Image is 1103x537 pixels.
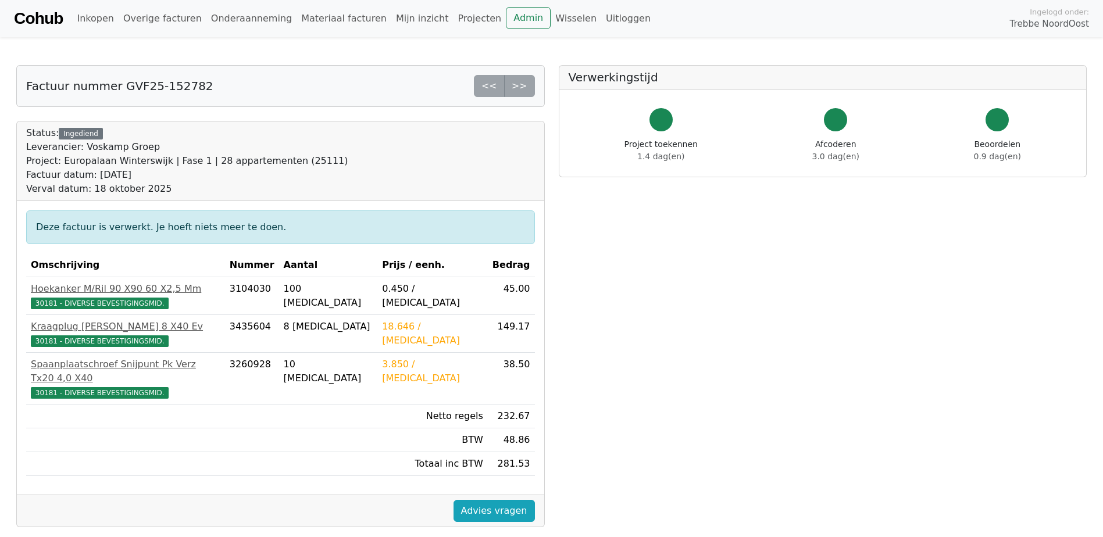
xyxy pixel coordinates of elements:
span: Trebbe NoordOost [1010,17,1089,31]
td: BTW [377,428,488,452]
a: Admin [506,7,551,29]
td: 281.53 [488,452,535,476]
span: 30181 - DIVERSE BEVESTIGINGSMID. [31,298,169,309]
a: Materiaal facturen [297,7,391,30]
td: Netto regels [377,404,488,428]
div: Afcoderen [812,138,859,163]
span: 30181 - DIVERSE BEVESTIGINGSMID. [31,335,169,347]
a: Inkopen [72,7,118,30]
div: Kraagplug [PERSON_NAME] 8 X40 Ev [31,320,220,334]
a: Hoekanker M/Ril 90 X90 60 X2,5 Mm30181 - DIVERSE BEVESTIGINGSMID. [31,282,220,310]
span: 0.9 dag(en) [974,152,1021,161]
td: 149.17 [488,315,535,353]
span: Ingelogd onder: [1030,6,1089,17]
div: Project: Europalaan Winterswijk | Fase 1 | 28 appartementen (25111) [26,154,348,168]
h5: Factuur nummer GVF25-152782 [26,79,213,93]
div: Leverancier: Voskamp Groep [26,140,348,154]
a: Onderaanneming [206,7,297,30]
div: Factuur datum: [DATE] [26,168,348,182]
div: 100 [MEDICAL_DATA] [284,282,373,310]
div: 3.850 / [MEDICAL_DATA] [382,357,483,385]
td: 3435604 [225,315,279,353]
div: Deze factuur is verwerkt. Je hoeft niets meer te doen. [26,210,535,244]
div: Project toekennen [624,138,698,163]
a: Wisselen [551,7,601,30]
div: Ingediend [59,128,102,139]
div: 10 [MEDICAL_DATA] [284,357,373,385]
td: 48.86 [488,428,535,452]
div: Spaanplaatschroef Snijpunt Pk Verz Tx20 4,0 X40 [31,357,220,385]
div: Verval datum: 18 oktober 2025 [26,182,348,196]
th: Omschrijving [26,253,225,277]
th: Bedrag [488,253,535,277]
td: 3104030 [225,277,279,315]
td: 45.00 [488,277,535,315]
a: Projecten [453,7,506,30]
span: 1.4 dag(en) [637,152,684,161]
a: Overige facturen [119,7,206,30]
div: Status: [26,126,348,196]
a: Spaanplaatschroef Snijpunt Pk Verz Tx20 4,0 X4030181 - DIVERSE BEVESTIGINGSMID. [31,357,220,399]
td: Totaal inc BTW [377,452,488,476]
div: 0.450 / [MEDICAL_DATA] [382,282,483,310]
td: 232.67 [488,404,535,428]
a: Cohub [14,5,63,33]
th: Aantal [279,253,378,277]
span: 3.0 dag(en) [812,152,859,161]
span: 30181 - DIVERSE BEVESTIGINGSMID. [31,387,169,399]
th: Nummer [225,253,279,277]
div: 18.646 / [MEDICAL_DATA] [382,320,483,348]
a: Mijn inzicht [391,7,454,30]
th: Prijs / eenh. [377,253,488,277]
div: Beoordelen [974,138,1021,163]
td: 3260928 [225,353,279,404]
a: Uitloggen [601,7,655,30]
a: Advies vragen [454,500,535,522]
div: Hoekanker M/Ril 90 X90 60 X2,5 Mm [31,282,220,296]
div: 8 [MEDICAL_DATA] [284,320,373,334]
td: 38.50 [488,353,535,404]
a: Kraagplug [PERSON_NAME] 8 X40 Ev30181 - DIVERSE BEVESTIGINGSMID. [31,320,220,348]
h5: Verwerkingstijd [569,70,1077,84]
